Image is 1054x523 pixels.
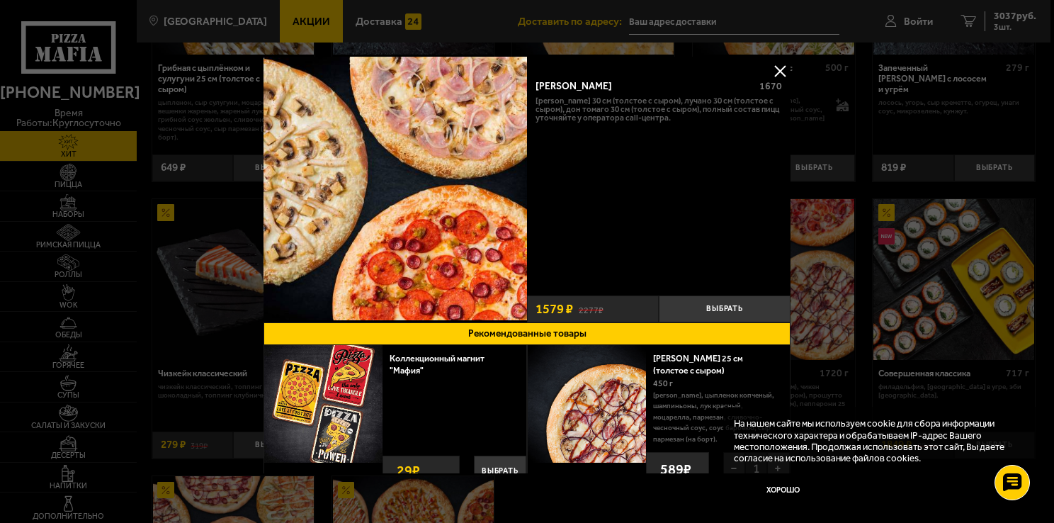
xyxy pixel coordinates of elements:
[535,303,573,316] span: 1579 ₽
[535,96,783,123] p: [PERSON_NAME] 30 см (толстое с сыром), Лучано 30 см (толстое с сыром), Дон Томаго 30 см (толстое ...
[734,474,833,507] button: Хорошо
[390,353,484,376] a: Коллекционный магнит "Мафия"
[263,322,790,345] button: Рекомендованные товары
[579,303,603,315] s: 2277 ₽
[653,353,743,376] a: [PERSON_NAME] 25 см (толстое с сыром)
[263,57,527,322] a: Хет Трик
[759,80,782,92] span: 1670
[653,378,673,388] span: 450 г
[653,390,780,446] p: [PERSON_NAME], цыпленок копченый, шампиньоны, лук красный, моцарелла, пармезан, сливочно-чесночны...
[474,456,526,485] button: Выбрать
[535,81,749,93] div: [PERSON_NAME]
[393,456,424,485] strong: 29 ₽
[734,417,1019,463] p: На нашем сайте мы используем cookie для сбора информации технического характера и обрабатываем IP...
[657,455,695,483] strong: 589 ₽
[659,296,790,322] button: Выбрать
[263,57,527,320] img: Хет Трик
